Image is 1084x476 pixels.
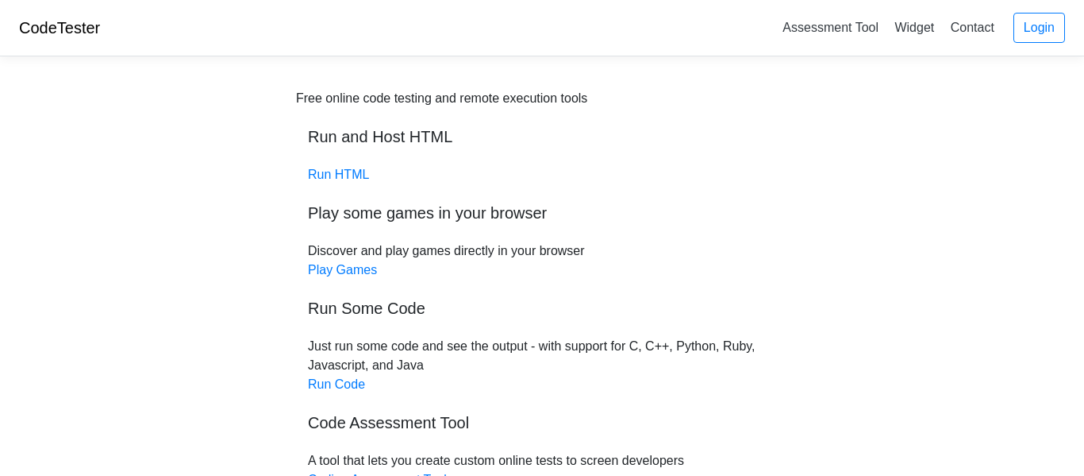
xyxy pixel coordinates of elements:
a: Assessment Tool [776,14,885,41]
a: CodeTester [19,19,100,37]
a: Contact [944,14,1001,41]
h5: Run and Host HTML [308,127,776,146]
a: Play Games [308,263,377,277]
h5: Play some games in your browser [308,203,776,223]
h5: Run Some Code [308,299,776,318]
a: Login [1013,13,1065,43]
a: Widget [888,14,940,41]
a: Run Code [308,377,365,391]
div: Free online code testing and remote execution tools [296,89,587,108]
h5: Code Assessment Tool [308,413,776,432]
a: Run HTML [308,168,369,181]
